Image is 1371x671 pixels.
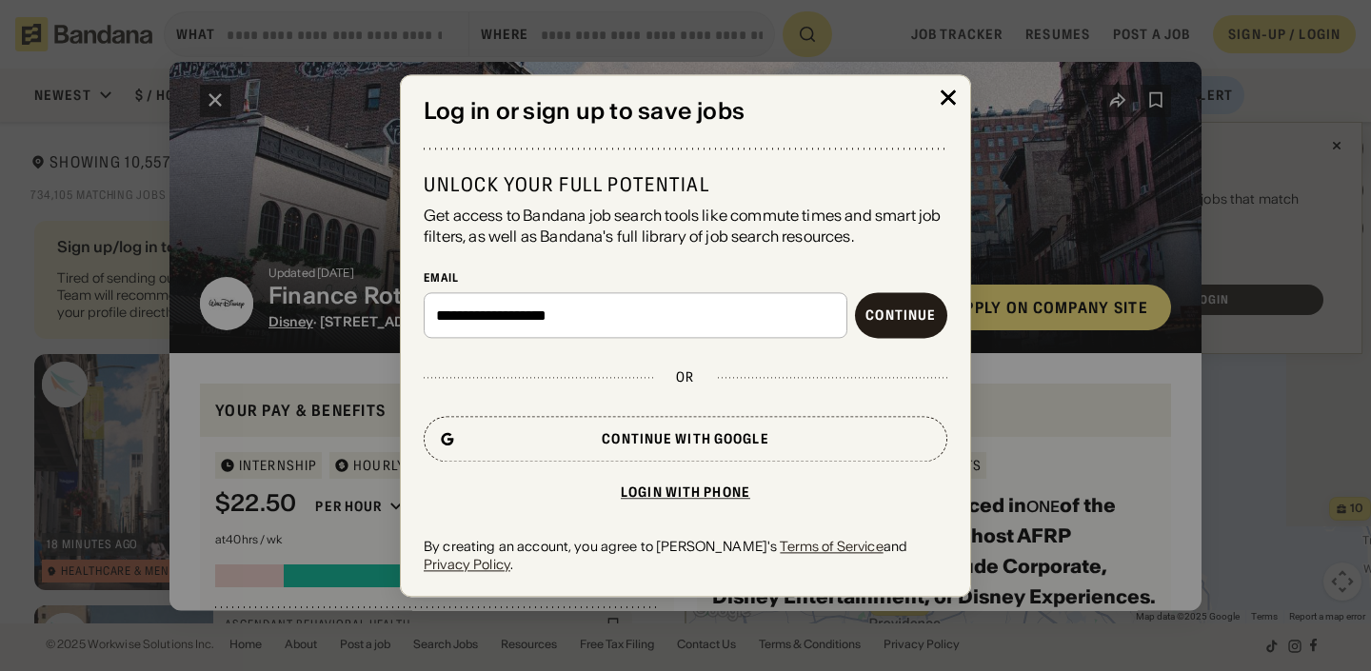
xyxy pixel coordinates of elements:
[865,309,936,323] div: Continue
[424,98,947,126] div: Log in or sign up to save jobs
[780,539,883,556] a: Terms of Service
[621,486,750,500] div: Login with phone
[676,369,694,386] div: or
[424,539,947,573] div: By creating an account, you agree to [PERSON_NAME]'s and .
[424,205,947,247] div: Get access to Bandana job search tools like commute times and smart job filters, as well as Banda...
[424,270,947,286] div: Email
[424,556,510,573] a: Privacy Policy
[602,433,768,446] div: Continue with Google
[424,172,947,197] div: Unlock your full potential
